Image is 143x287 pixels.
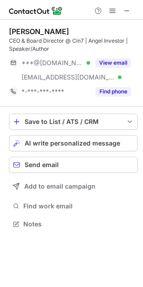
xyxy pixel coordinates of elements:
[95,87,131,96] button: Reveal Button
[25,161,59,168] span: Send email
[95,58,131,67] button: Reveal Button
[9,27,69,36] div: [PERSON_NAME]
[9,114,138,130] button: save-profile-one-click
[22,73,115,81] span: [EMAIL_ADDRESS][DOMAIN_NAME]
[9,157,138,173] button: Send email
[24,183,95,190] span: Add to email campaign
[9,200,138,212] button: Find work email
[22,59,83,67] span: ***@[DOMAIN_NAME]
[23,202,134,210] span: Find work email
[9,178,138,194] button: Add to email campaign
[9,218,138,230] button: Notes
[25,118,122,125] div: Save to List / ATS / CRM
[9,5,63,16] img: ContactOut v5.3.10
[23,220,134,228] span: Notes
[9,37,138,53] div: CEO & Board Director @ Cin7 | Angel Investor | Speaker/Author
[25,140,120,147] span: AI write personalized message
[9,135,138,151] button: AI write personalized message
